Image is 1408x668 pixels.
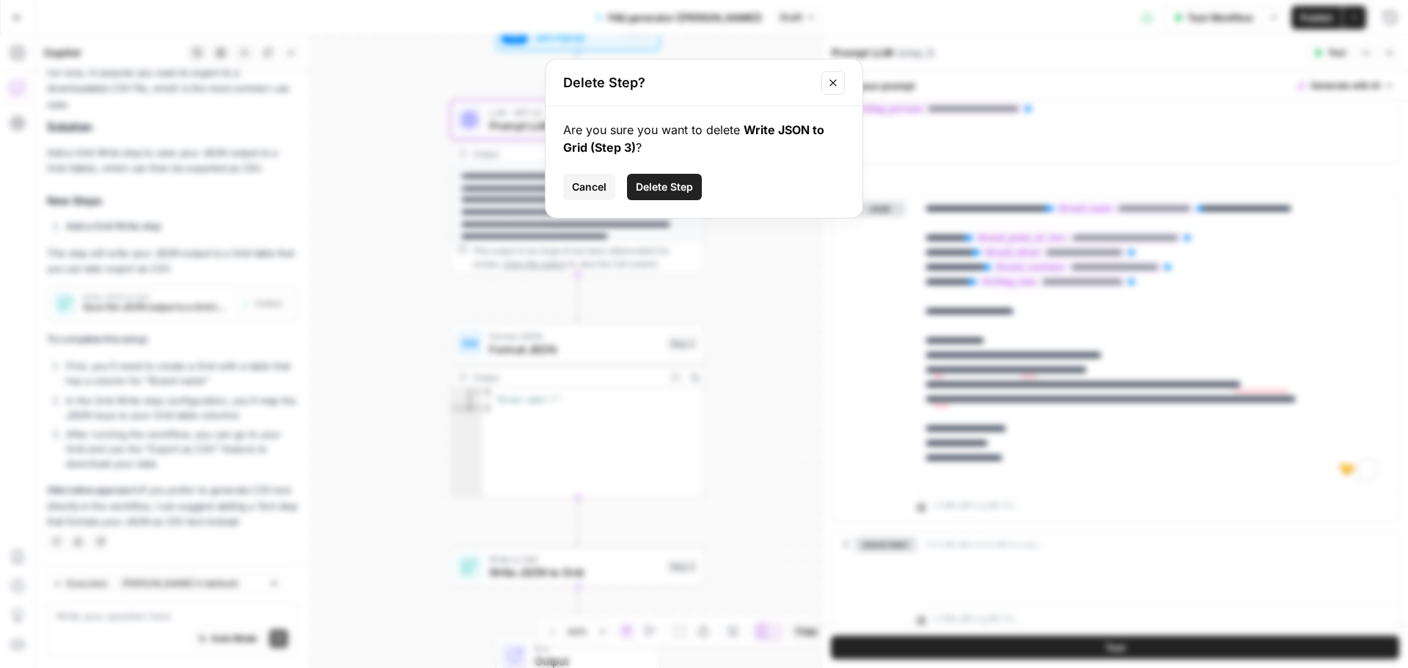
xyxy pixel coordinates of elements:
div: Are you sure you want to delete ? [563,121,845,156]
h2: Delete Step? [563,73,813,93]
button: Close modal [821,71,845,95]
span: Delete Step [636,180,693,194]
span: Cancel [572,180,606,194]
button: Cancel [563,174,615,200]
button: Delete Step [627,174,702,200]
